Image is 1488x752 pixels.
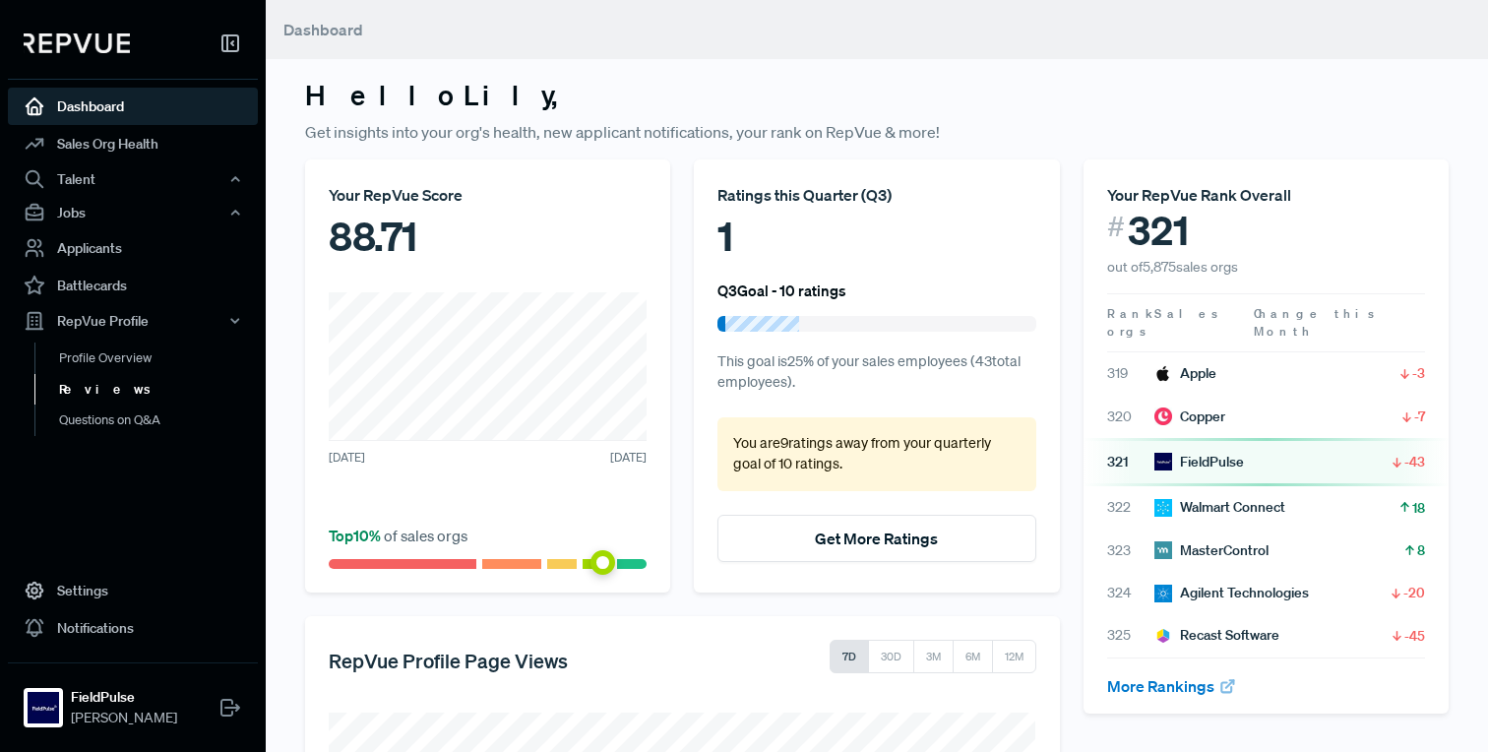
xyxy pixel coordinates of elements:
a: Notifications [8,609,258,647]
div: FieldPulse [1154,452,1244,472]
h6: Q3 Goal - 10 ratings [717,282,846,299]
div: MasterControl [1154,540,1269,561]
p: This goal is 25 % of your sales employees ( 43 total employees). [717,351,1035,394]
a: Reviews [34,374,284,406]
span: 322 [1107,497,1154,518]
img: FieldPulse [28,692,59,723]
span: 321 [1107,452,1154,472]
span: Top 10 % [329,526,384,545]
span: Your RepVue Rank Overall [1107,185,1291,205]
div: Apple [1154,363,1216,384]
span: Change this Month [1254,305,1378,340]
a: Applicants [8,229,258,267]
span: 320 [1107,407,1154,427]
span: -45 [1404,626,1425,646]
img: Apple [1154,365,1172,383]
div: Recast Software [1154,625,1279,646]
button: 7D [830,640,869,673]
a: FieldPulseFieldPulse[PERSON_NAME] [8,662,258,736]
img: Recast Software [1154,627,1172,645]
a: More Rankings [1107,676,1237,696]
span: -20 [1403,583,1425,602]
p: Get insights into your org's health, new applicant notifications, your rank on RepVue & more! [305,120,1449,144]
span: # [1107,207,1125,247]
a: Sales Org Health [8,125,258,162]
button: 12M [992,640,1036,673]
img: RepVue [24,33,130,53]
span: [PERSON_NAME] [71,708,177,728]
img: Copper [1154,407,1172,425]
img: Walmart Connect [1154,499,1172,517]
span: 8 [1417,540,1425,560]
img: Agilent Technologies [1154,585,1172,602]
span: 324 [1107,583,1154,603]
span: -3 [1412,363,1425,383]
a: Battlecards [8,267,258,304]
span: Dashboard [283,20,363,39]
button: RepVue Profile [8,304,258,338]
a: Questions on Q&A [34,405,284,436]
span: 321 [1128,207,1189,254]
div: Ratings this Quarter ( Q3 ) [717,183,1035,207]
img: MasterControl [1154,541,1172,559]
img: FieldPulse [1154,453,1172,470]
h5: RepVue Profile Page Views [329,649,568,672]
button: Talent [8,162,258,196]
span: [DATE] [610,449,647,467]
button: Jobs [8,196,258,229]
div: 88.71 [329,207,647,266]
button: 3M [913,640,954,673]
div: Copper [1154,407,1225,427]
span: 18 [1412,498,1425,518]
span: -7 [1414,407,1425,426]
span: Sales orgs [1107,305,1221,340]
div: Walmart Connect [1154,497,1285,518]
a: Dashboard [8,88,258,125]
div: Your RepVue Score [329,183,647,207]
span: 325 [1107,625,1154,646]
button: 6M [953,640,993,673]
span: 319 [1107,363,1154,384]
a: Settings [8,572,258,609]
span: Rank [1107,305,1154,323]
button: 30D [868,640,914,673]
span: 323 [1107,540,1154,561]
div: Agilent Technologies [1154,583,1309,603]
strong: FieldPulse [71,687,177,708]
div: 1 [717,207,1035,266]
a: Profile Overview [34,343,284,374]
button: Get More Ratings [717,515,1035,562]
span: [DATE] [329,449,365,467]
p: You are 9 ratings away from your quarterly goal of 10 ratings . [733,433,1020,475]
span: out of 5,875 sales orgs [1107,258,1238,276]
span: of sales orgs [329,526,467,545]
span: -43 [1404,452,1425,471]
h3: Hello Lily , [305,79,1449,112]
